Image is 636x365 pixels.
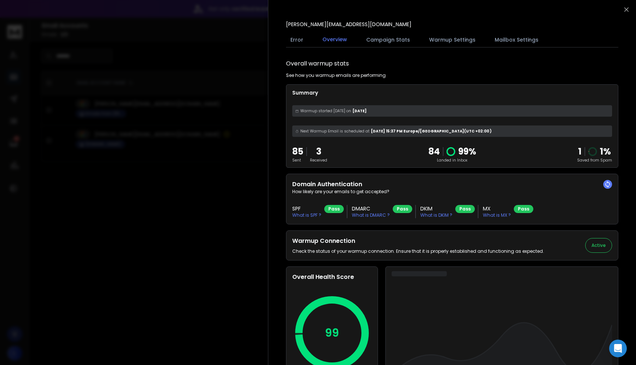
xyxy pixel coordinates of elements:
[585,238,612,253] button: Active
[300,128,370,134] span: Next Warmup Email is scheduled at
[420,205,452,212] h3: DKIM
[292,237,544,245] h2: Warmup Connection
[425,32,480,48] button: Warmup Settings
[578,145,582,157] strong: 1
[455,205,475,213] div: Pass
[292,212,321,218] p: What is SPF ?
[325,326,339,340] p: 99
[286,59,349,68] h1: Overall warmup stats
[292,248,544,254] p: Check the status of your warmup connection. Ensure that it is properly established and functionin...
[352,212,390,218] p: What is DMARC ?
[286,21,411,28] p: [PERSON_NAME][EMAIL_ADDRESS][DOMAIN_NAME]
[393,205,412,213] div: Pass
[420,212,452,218] p: What is DKIM ?
[600,146,611,157] p: 1 %
[310,157,327,163] p: Received
[292,205,321,212] h3: SPF
[490,32,543,48] button: Mailbox Settings
[352,205,390,212] h3: DMARC
[428,146,440,157] p: 84
[514,205,533,213] div: Pass
[292,189,612,195] p: How likely are your emails to get accepted?
[318,31,351,48] button: Overview
[324,205,344,213] div: Pass
[292,125,612,137] div: [DATE] 15:37 PM Europe/[GEOGRAPHIC_DATA] (UTC +02:00 )
[458,146,476,157] p: 99 %
[292,89,612,96] p: Summary
[292,180,612,189] h2: Domain Authentication
[428,157,476,163] p: Landed in Inbox
[286,32,308,48] button: Error
[483,212,511,218] p: What is MX ?
[362,32,414,48] button: Campaign Stats
[483,205,511,212] h3: MX
[292,146,303,157] p: 85
[577,157,612,163] p: Saved from Spam
[292,273,372,281] h2: Overall Health Score
[609,340,627,357] div: Open Intercom Messenger
[310,146,327,157] p: 3
[292,105,612,117] div: [DATE]
[292,157,303,163] p: Sent
[300,108,351,114] span: Warmup started [DATE] on
[286,72,386,78] p: See how you warmup emails are performing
